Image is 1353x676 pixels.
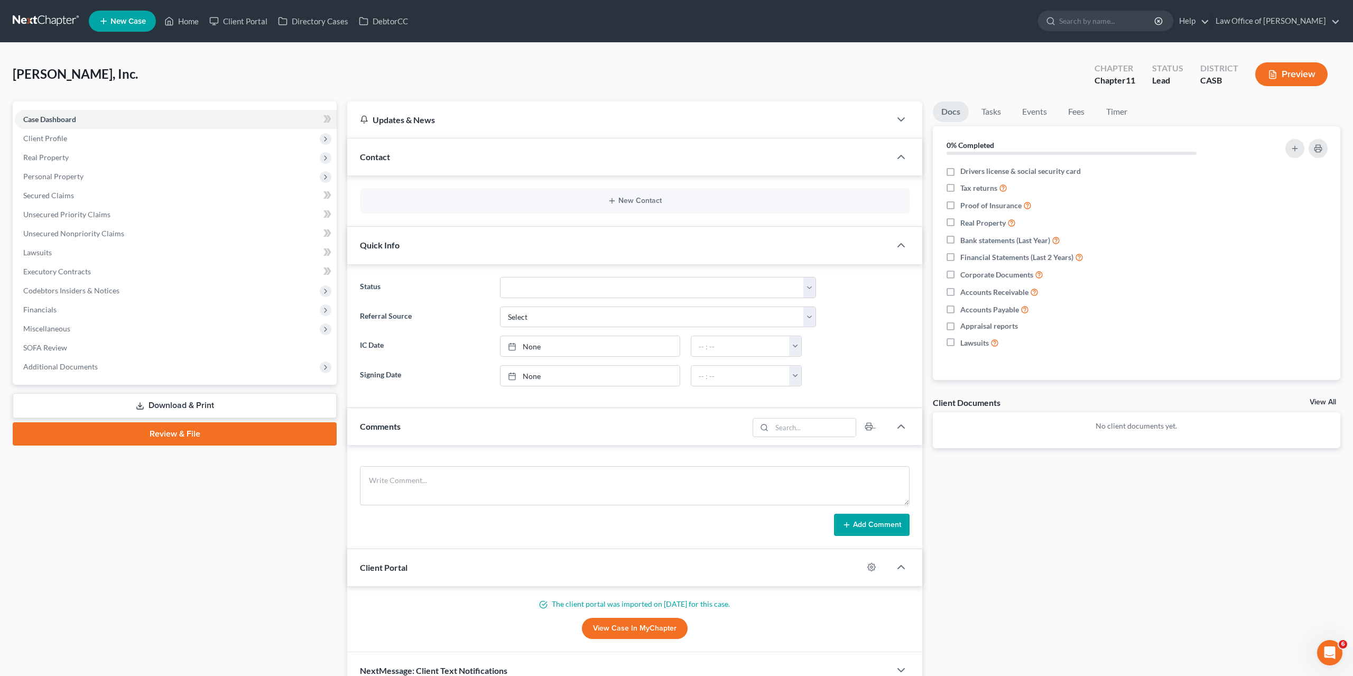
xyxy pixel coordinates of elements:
div: Updates & News [360,114,878,125]
strong: 0% Completed [947,141,994,150]
span: Accounts Payable [960,304,1019,315]
div: Chapter [1095,75,1135,87]
a: Case Dashboard [15,110,337,129]
button: Preview [1255,62,1328,86]
a: Unsecured Priority Claims [15,205,337,224]
p: The client portal was imported on [DATE] for this case. [360,599,910,609]
span: Drivers license & social security card [960,166,1081,177]
div: CASB [1200,75,1238,87]
label: Signing Date [355,365,495,386]
span: Unsecured Nonpriority Claims [23,229,124,238]
a: Timer [1098,101,1136,122]
span: Lawsuits [960,338,989,348]
span: 6 [1339,640,1347,649]
span: Case Dashboard [23,115,76,124]
span: Executory Contracts [23,267,91,276]
span: Corporate Documents [960,270,1033,280]
a: Home [159,12,204,31]
span: 11 [1126,75,1135,85]
span: Tax returns [960,183,997,193]
a: None [501,366,680,386]
input: Search by name... [1059,11,1156,31]
span: NextMessage: Client Text Notifications [360,665,507,675]
span: Real Property [960,218,1006,228]
span: Comments [360,421,401,431]
a: Executory Contracts [15,262,337,281]
div: Lead [1152,75,1183,87]
span: Financials [23,305,57,314]
span: Lawsuits [23,248,52,257]
span: [PERSON_NAME], Inc. [13,66,138,81]
iframe: Intercom live chat [1317,640,1342,665]
a: View Case in MyChapter [582,618,688,639]
span: Unsecured Priority Claims [23,210,110,219]
a: Events [1014,101,1055,122]
p: No client documents yet. [941,421,1332,431]
span: Contact [360,152,390,162]
div: Status [1152,62,1183,75]
a: View All [1310,399,1336,406]
a: Review & File [13,422,337,446]
span: Secured Claims [23,191,74,200]
a: Directory Cases [273,12,354,31]
a: Docs [933,101,969,122]
input: -- : -- [691,366,790,386]
span: Real Property [23,153,69,162]
span: Appraisal reports [960,321,1018,331]
span: Additional Documents [23,362,98,371]
span: New Case [110,17,146,25]
div: Client Documents [933,397,1000,408]
div: District [1200,62,1238,75]
a: None [501,336,680,356]
span: Proof of Insurance [960,200,1022,211]
a: Secured Claims [15,186,337,205]
a: Fees [1060,101,1093,122]
a: Client Portal [204,12,273,31]
a: Lawsuits [15,243,337,262]
span: Financial Statements (Last 2 Years) [960,252,1073,263]
label: Referral Source [355,307,495,328]
label: IC Date [355,336,495,357]
span: Client Profile [23,134,67,143]
button: New Contact [368,197,901,205]
span: Accounts Receivable [960,287,1028,298]
span: Quick Info [360,240,400,250]
input: -- : -- [691,336,790,356]
a: Law Office of [PERSON_NAME] [1210,12,1340,31]
span: Codebtors Insiders & Notices [23,286,119,295]
input: Search... [772,419,856,437]
a: Unsecured Nonpriority Claims [15,224,337,243]
span: Miscellaneous [23,324,70,333]
div: Chapter [1095,62,1135,75]
span: Bank statements (Last Year) [960,235,1050,246]
a: SOFA Review [15,338,337,357]
button: Add Comment [834,514,910,536]
a: DebtorCC [354,12,413,31]
a: Help [1174,12,1209,31]
span: Client Portal [360,562,407,572]
span: SOFA Review [23,343,67,352]
span: Personal Property [23,172,84,181]
a: Tasks [973,101,1009,122]
a: Download & Print [13,393,337,418]
label: Status [355,277,495,298]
